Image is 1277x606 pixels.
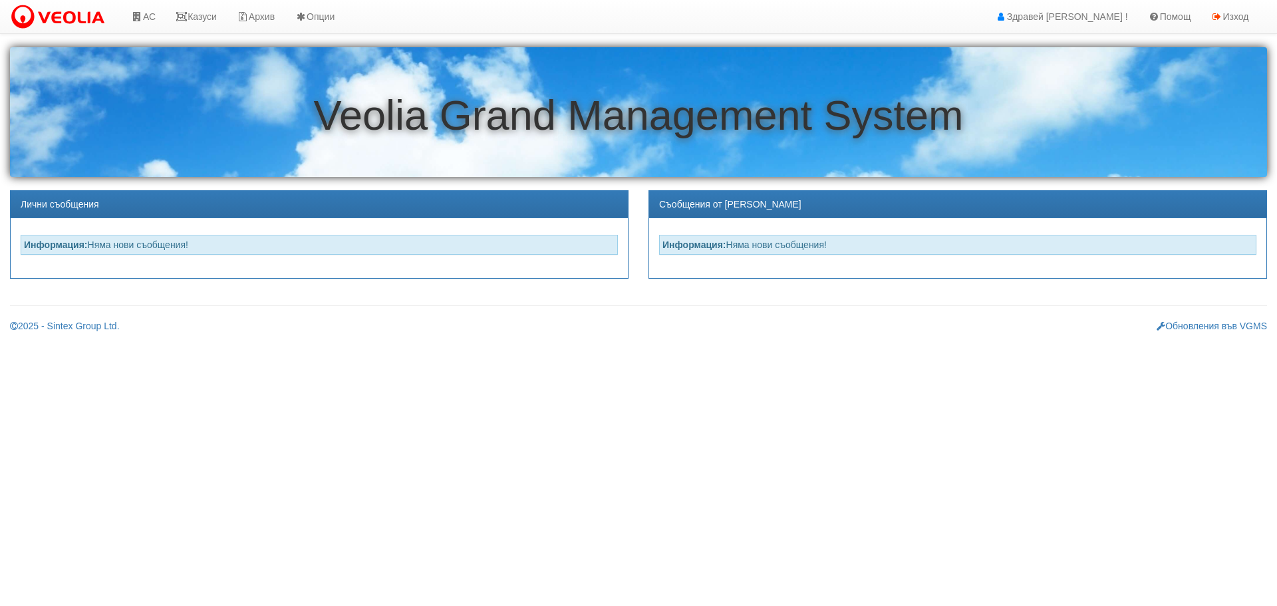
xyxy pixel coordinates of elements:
strong: Информация: [662,239,726,250]
div: Няма нови съобщения! [659,235,1256,255]
a: 2025 - Sintex Group Ltd. [10,321,120,331]
strong: Информация: [24,239,88,250]
div: Няма нови съобщения! [21,235,618,255]
div: Лични съобщения [11,191,628,218]
img: VeoliaLogo.png [10,3,111,31]
a: Обновления във VGMS [1157,321,1267,331]
h1: Veolia Grand Management System [10,92,1267,138]
div: Съобщения от [PERSON_NAME] [649,191,1266,218]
